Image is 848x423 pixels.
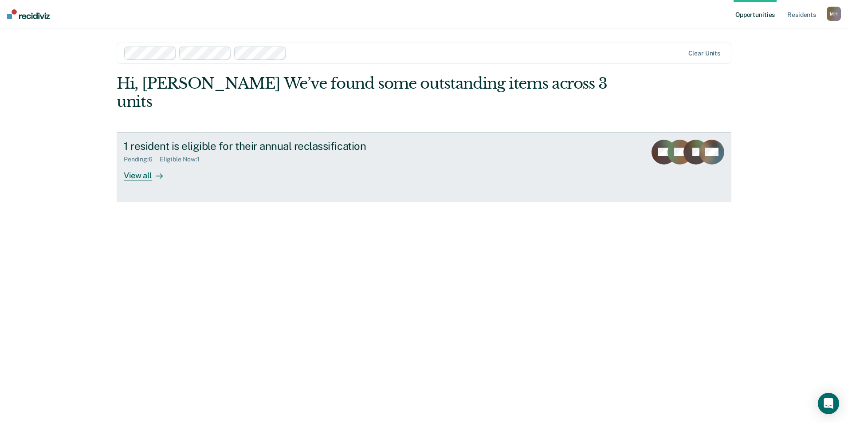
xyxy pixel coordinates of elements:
[124,156,160,163] div: Pending : 6
[117,132,731,202] a: 1 resident is eligible for their annual reclassificationPending:6Eligible Now:1View all
[160,156,207,163] div: Eligible Now : 1
[827,7,841,21] div: M H
[827,7,841,21] button: MH
[117,74,609,111] div: Hi, [PERSON_NAME] We’ve found some outstanding items across 3 units
[7,9,50,19] img: Recidiviz
[688,50,721,57] div: Clear units
[124,163,173,180] div: View all
[818,393,839,414] div: Open Intercom Messenger
[124,140,435,153] div: 1 resident is eligible for their annual reclassification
